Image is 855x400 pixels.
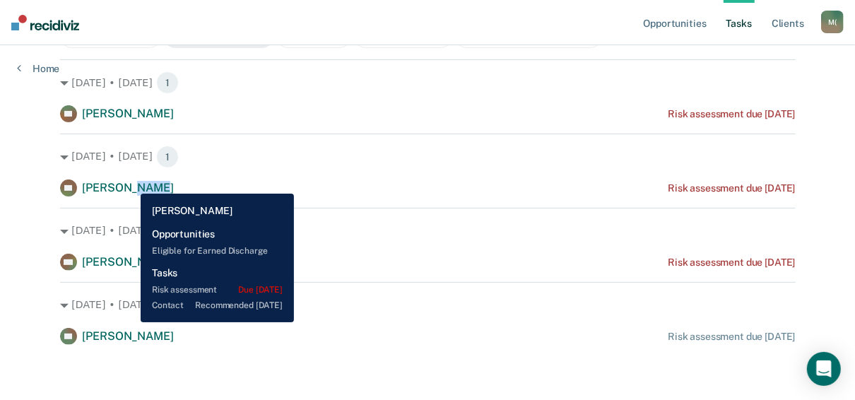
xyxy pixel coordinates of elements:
[83,329,174,343] span: [PERSON_NAME]
[60,71,796,94] div: [DATE] • [DATE] 1
[668,257,795,269] div: Risk assessment due [DATE]
[156,294,179,317] span: 1
[156,71,179,94] span: 1
[821,11,844,33] button: M(
[668,182,795,194] div: Risk assessment due [DATE]
[17,62,59,75] a: Home
[83,107,174,120] span: [PERSON_NAME]
[156,146,179,168] span: 1
[60,220,796,242] div: [DATE] • [DATE] 1
[156,220,179,242] span: 1
[668,331,795,343] div: Risk assessment due [DATE]
[83,181,174,194] span: [PERSON_NAME]
[60,146,796,168] div: [DATE] • [DATE] 1
[60,294,796,317] div: [DATE] • [DATE] 1
[11,15,79,30] img: Recidiviz
[668,108,795,120] div: Risk assessment due [DATE]
[83,255,174,269] span: [PERSON_NAME]
[807,352,841,386] div: Open Intercom Messenger
[821,11,844,33] div: M (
